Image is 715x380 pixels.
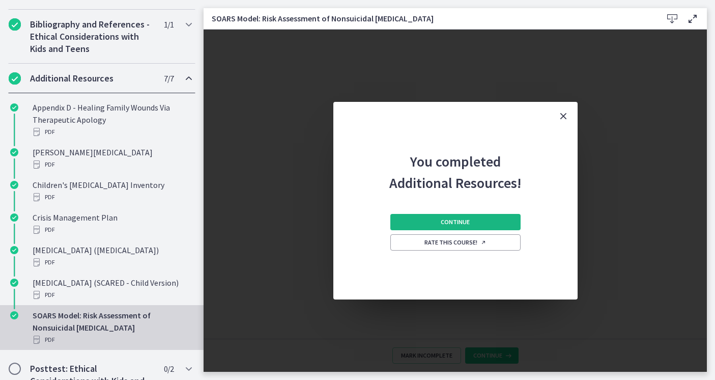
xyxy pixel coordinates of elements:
[10,148,18,156] i: Completed
[549,102,578,130] button: Close
[424,238,487,247] span: Rate this course!
[9,18,21,31] i: Completed
[212,12,646,24] h3: SOARS Model: Risk Assessment of Nonsuicidal [MEDICAL_DATA]
[33,211,191,236] div: Crisis Management Plan
[33,191,191,203] div: PDF
[33,309,191,346] div: SOARS Model: Risk Assessment of Nonsuicidal [MEDICAL_DATA]
[10,279,18,287] i: Completed
[9,72,21,85] i: Completed
[33,289,191,301] div: PDF
[10,213,18,222] i: Completed
[33,146,191,171] div: [PERSON_NAME][MEDICAL_DATA]
[10,311,18,319] i: Completed
[30,72,154,85] h2: Additional Resources
[33,277,191,301] div: [MEDICAL_DATA] (SCARED - Child Version)
[33,158,191,171] div: PDF
[33,101,191,138] div: Appendix D - Healing Family Wounds Via Therapeutic Apology
[33,334,191,346] div: PDF
[480,239,487,246] i: Opens in a new window
[164,363,174,375] span: 0 / 2
[33,256,191,268] div: PDF
[441,218,470,226] span: Continue
[164,18,174,31] span: 1 / 1
[33,224,191,236] div: PDF
[10,246,18,254] i: Completed
[10,103,18,112] i: Completed
[10,181,18,189] i: Completed
[33,244,191,268] div: [MEDICAL_DATA] ([MEDICAL_DATA])
[388,130,523,194] h2: You completed Additional Resources!
[30,18,154,55] h2: Bibliography and References - Ethical Considerations with Kids and Teens
[33,179,191,203] div: Children's [MEDICAL_DATA] Inventory
[390,234,521,251] a: Rate this course! Opens in a new window
[164,72,174,85] span: 7 / 7
[390,214,521,230] button: Continue
[33,126,191,138] div: PDF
